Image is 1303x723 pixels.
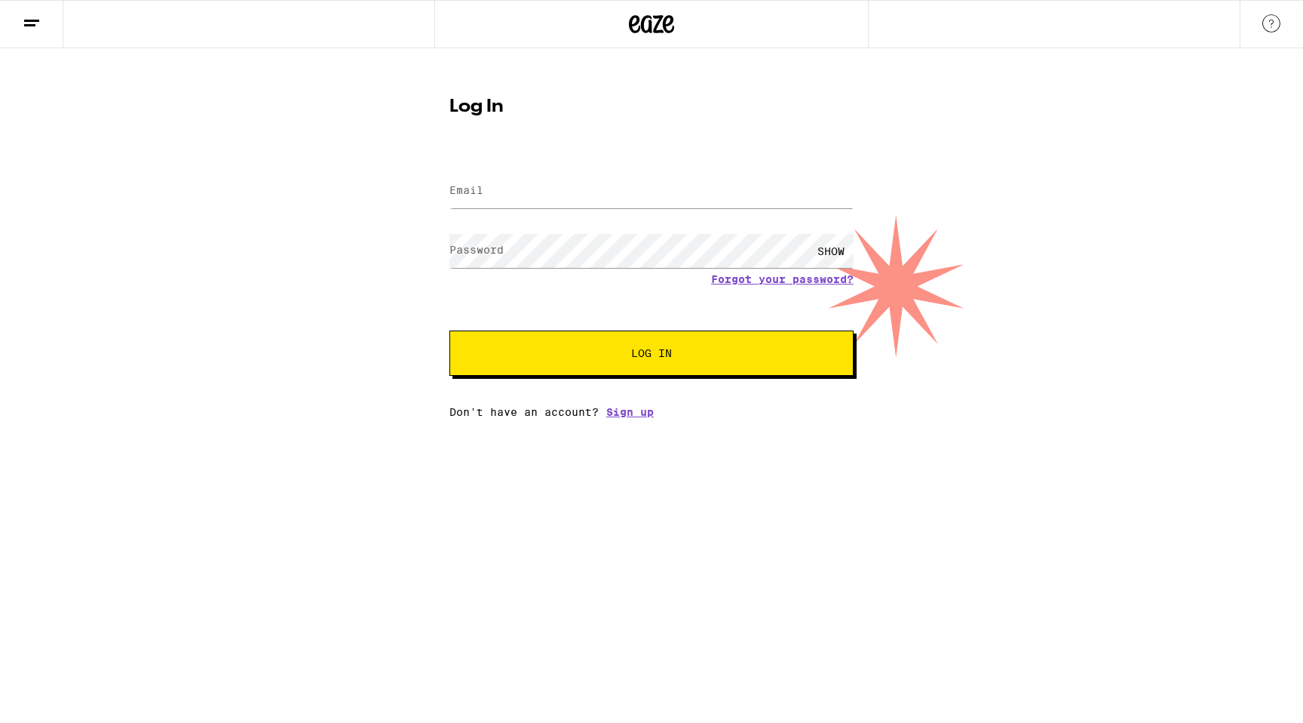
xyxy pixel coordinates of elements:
div: SHOW [808,234,854,268]
a: Forgot your password? [711,273,854,285]
div: Don't have an account? [449,406,854,418]
span: Log In [631,348,672,358]
button: Log In [449,331,854,376]
input: Email [449,174,854,208]
h1: Log In [449,98,854,116]
a: Sign up [606,406,654,418]
label: Email [449,184,483,196]
label: Password [449,244,504,256]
